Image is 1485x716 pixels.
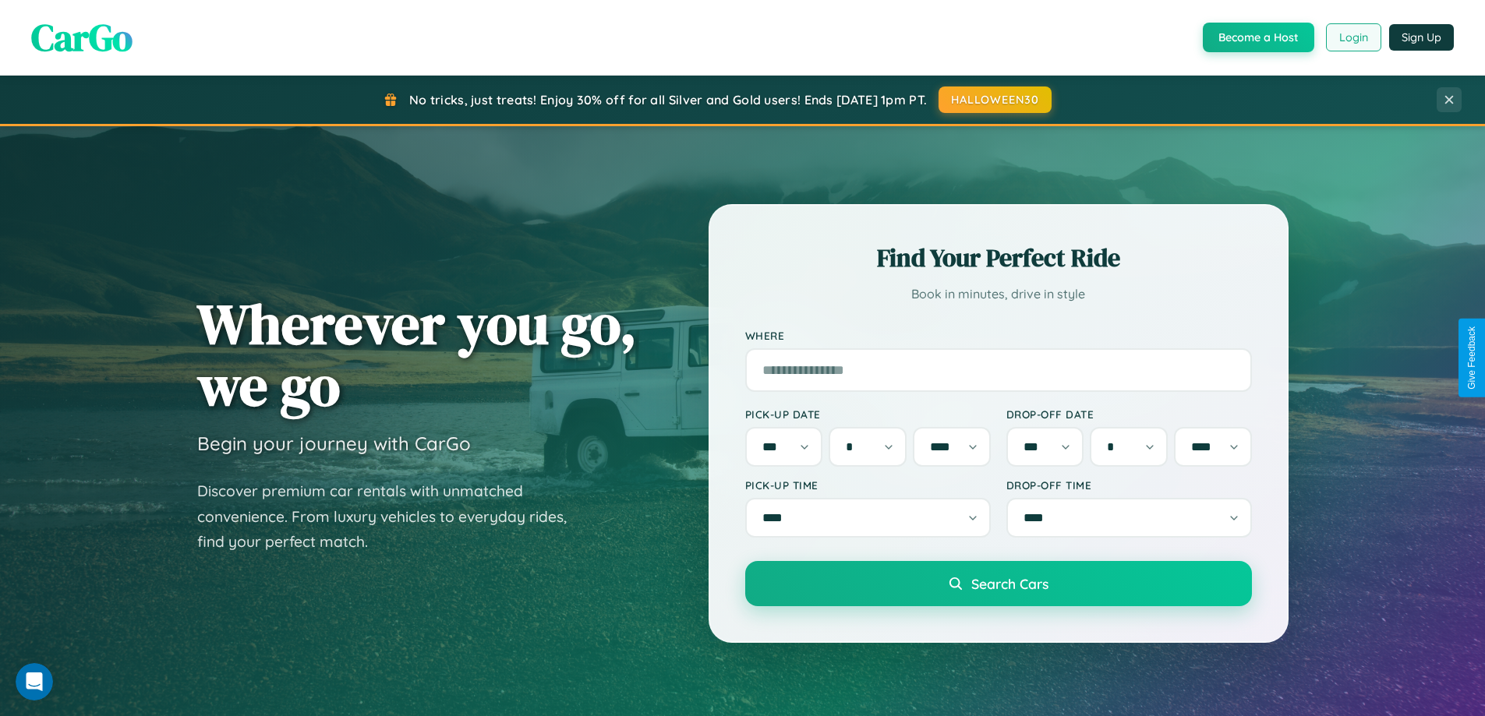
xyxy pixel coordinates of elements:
[745,561,1252,606] button: Search Cars
[745,241,1252,275] h2: Find Your Perfect Ride
[745,329,1252,342] label: Where
[197,478,587,555] p: Discover premium car rentals with unmatched convenience. From luxury vehicles to everyday rides, ...
[1466,326,1477,390] div: Give Feedback
[745,478,991,492] label: Pick-up Time
[1326,23,1381,51] button: Login
[1203,23,1314,52] button: Become a Host
[31,12,133,63] span: CarGo
[197,432,471,455] h3: Begin your journey with CarGo
[1006,407,1252,421] label: Drop-off Date
[16,663,53,700] iframe: Intercom live chat
[971,575,1048,592] span: Search Cars
[939,86,1052,113] button: HALLOWEEN30
[409,92,927,108] span: No tricks, just treats! Enjoy 30% off for all Silver and Gold users! Ends [DATE] 1pm PT.
[745,407,991,421] label: Pick-up Date
[197,293,637,416] h1: Wherever you go, we go
[1006,478,1252,492] label: Drop-off Time
[1389,24,1454,51] button: Sign Up
[745,283,1252,305] p: Book in minutes, drive in style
